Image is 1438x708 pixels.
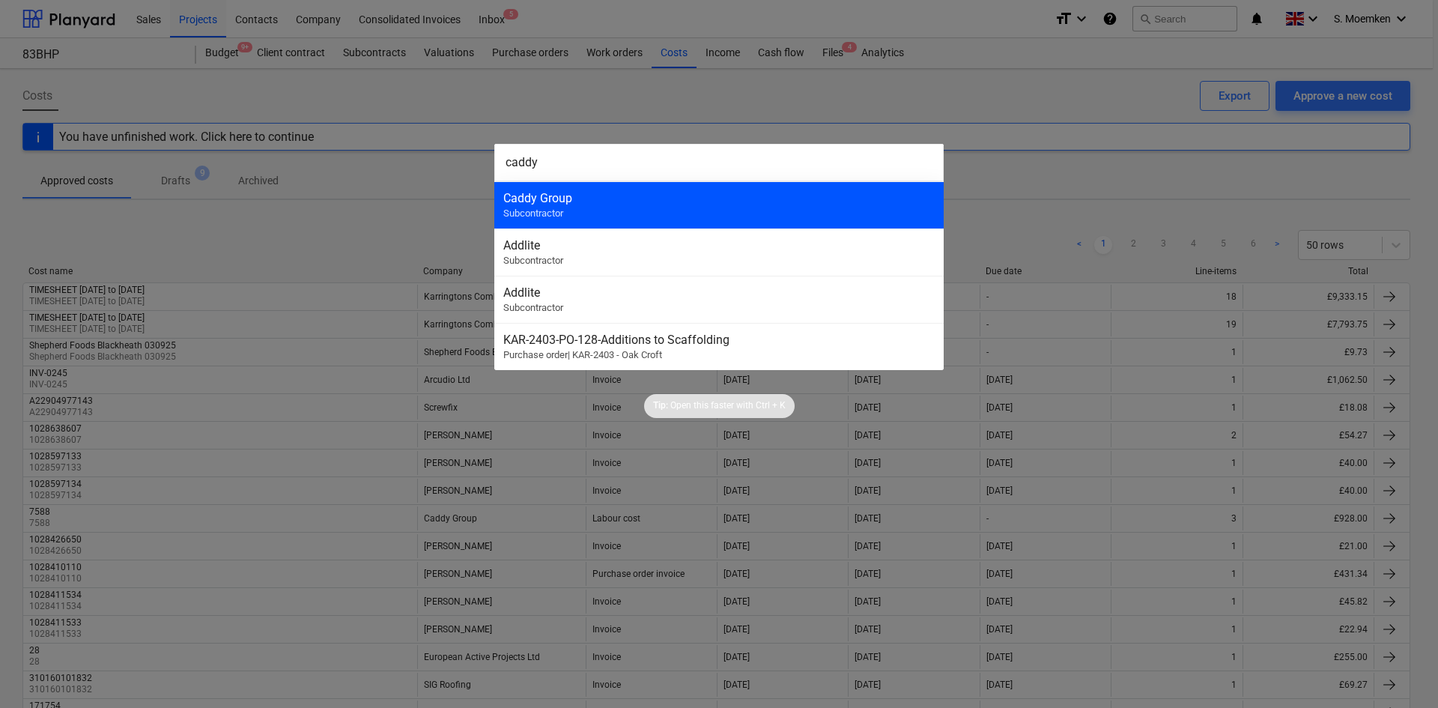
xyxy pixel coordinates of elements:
[494,181,944,229] div: Caddy GroupSubcontractor
[503,349,662,360] span: Purchase order | KAR-2403 - Oak Croft
[494,229,944,276] div: AddliteSubcontractor
[494,276,944,323] div: AddliteSubcontractor
[503,333,935,347] div: KAR-2403-PO-128 - Additions to Scaffolding
[503,285,935,300] div: Addlite
[494,323,944,370] div: KAR-2403-PO-128-Additions to ScaffoldingPurchase order| KAR-2403 - Oak Croft
[503,238,935,252] div: Addlite
[503,302,563,313] span: Subcontractor
[503,191,935,205] div: Caddy Group
[670,399,753,412] p: Open this faster with
[644,394,795,418] div: Tip:Open this faster withCtrl + K
[653,399,668,412] p: Tip:
[503,208,563,219] span: Subcontractor
[756,399,786,412] p: Ctrl + K
[1363,636,1438,708] iframe: Chat Widget
[494,144,944,181] input: Search for projects, line-items, subcontracts, valuations, subcontractors...
[503,255,563,266] span: Subcontractor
